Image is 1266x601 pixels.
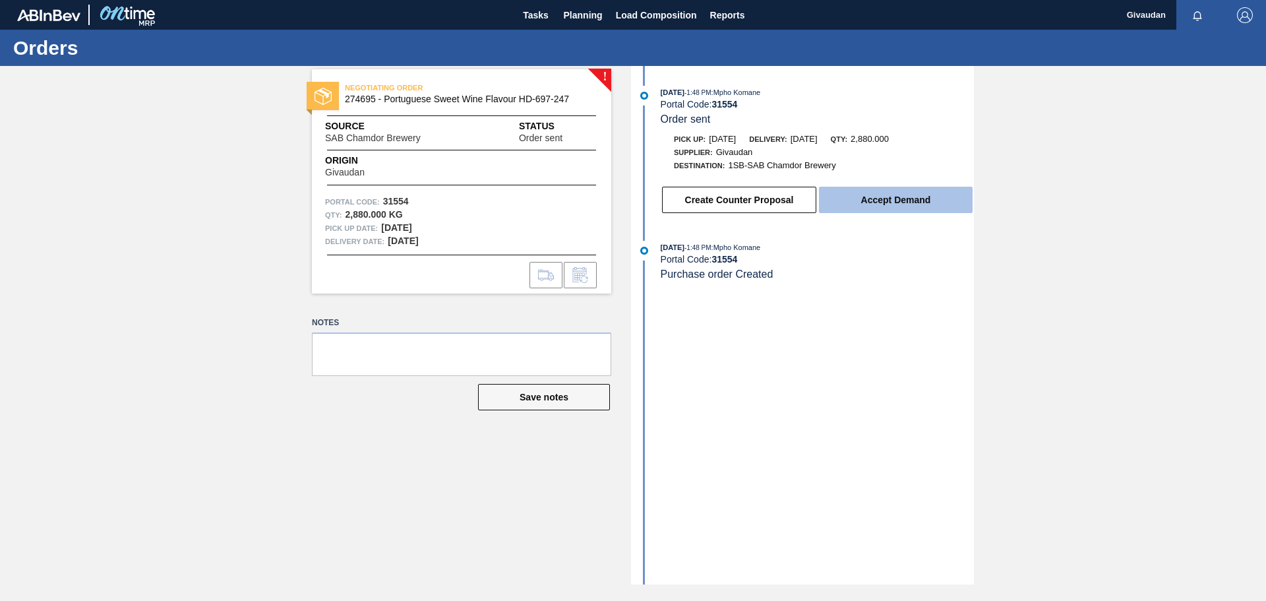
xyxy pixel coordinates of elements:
[684,89,711,96] span: - 1:48 PM
[388,236,418,246] strong: [DATE]
[716,147,753,157] span: Givaudan
[325,235,384,248] span: Delivery Date:
[674,162,725,170] span: Destination:
[709,134,736,144] span: [DATE]
[661,88,684,96] span: [DATE]
[851,134,889,144] span: 2,880.000
[710,7,745,23] span: Reports
[325,208,342,222] span: Qty :
[661,113,711,125] span: Order sent
[13,40,247,55] h1: Orders
[325,195,380,208] span: Portal Code:
[616,7,697,23] span: Load Composition
[519,133,562,143] span: Order sent
[662,187,816,213] button: Create Counter Proposal
[522,7,551,23] span: Tasks
[674,148,713,156] span: Supplier:
[791,134,818,144] span: [DATE]
[831,135,847,143] span: Qty:
[381,222,411,233] strong: [DATE]
[312,313,611,332] label: Notes
[478,384,610,410] button: Save notes
[17,9,80,21] img: TNhmsLtSVTkK8tSr43FrP2fwEKptu5GPRR3wAAAABJRU5ErkJggg==
[325,119,460,133] span: Source
[345,81,529,94] span: NEGOTIATING ORDER
[325,133,421,143] span: SAB Chamdor Brewery
[661,243,684,251] span: [DATE]
[345,209,402,220] strong: 2,880.000 KG
[711,88,761,96] span: : Mpho Komane
[325,222,378,235] span: Pick up Date:
[728,160,835,170] span: 1SB-SAB Chamdor Brewery
[529,262,562,288] div: Go to Load Composition
[640,247,648,255] img: atual
[661,269,773,280] span: Purchase order Created
[1176,6,1219,24] button: Notifications
[325,154,398,168] span: Origin
[684,244,711,251] span: - 1:48 PM
[325,168,365,177] span: Givaudan
[564,262,597,288] div: Inform order change
[564,7,603,23] span: Planning
[749,135,787,143] span: Delivery:
[711,254,737,265] strong: 31554
[711,243,761,251] span: : Mpho Komane
[711,99,737,110] strong: 31554
[345,94,584,104] span: 274695 - Portuguese Sweet Wine Flavour HD-697-247
[519,119,598,133] span: Status
[819,187,973,213] button: Accept Demand
[674,135,706,143] span: Pick up:
[640,92,648,100] img: atual
[661,254,974,265] div: Portal Code:
[1237,7,1253,23] img: Logout
[315,88,332,105] img: status
[661,99,974,110] div: Portal Code:
[383,196,409,206] strong: 31554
